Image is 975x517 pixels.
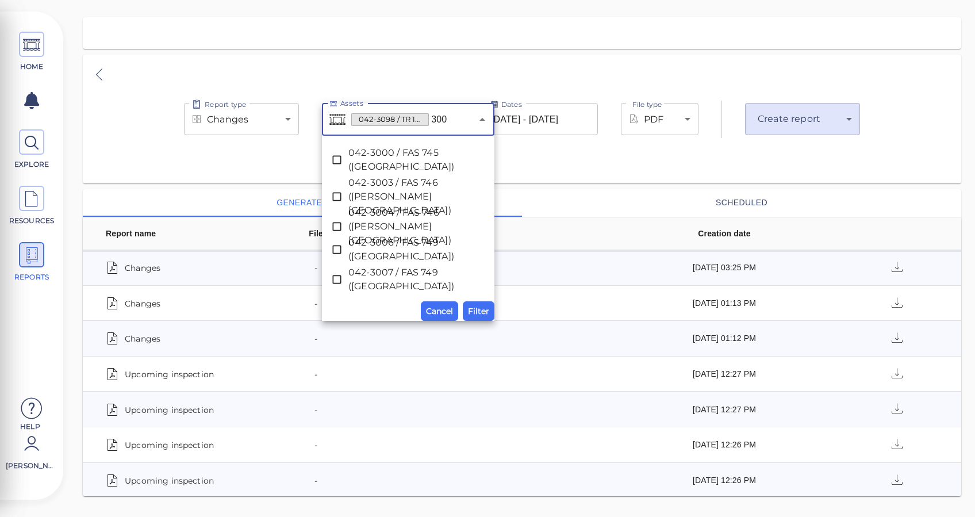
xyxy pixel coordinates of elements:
[7,62,56,72] span: HOME
[207,114,248,125] span: Changes
[463,301,494,321] button: Filter
[83,189,961,217] div: basic tabs example
[352,114,428,125] span: 042-3098 / TR 13 ([GEOGRAPHIC_DATA])
[314,330,317,346] span: -
[616,217,819,250] th: Creation date
[6,461,55,471] span: [PERSON_NAME]
[125,330,160,346] span: Changes
[644,114,663,125] span: PDF
[426,304,453,318] span: Cancel
[314,436,317,453] span: -
[314,401,317,418] span: -
[616,392,819,427] td: [DATE] 12:27 PM
[314,472,317,488] span: -
[616,427,819,463] td: [DATE] 12:26 PM
[125,295,160,311] span: Changes
[314,366,317,382] span: -
[616,286,819,321] td: [DATE] 01:13 PM
[6,422,55,431] span: Help
[286,217,616,250] th: File name
[616,463,819,499] td: [DATE] 12:26 PM
[501,99,522,109] span: Dates
[314,259,317,275] span: -
[745,103,860,135] div: Changes
[7,159,56,170] span: EXPLORE
[421,301,458,321] button: Cancel
[184,103,299,135] div: Changes
[6,186,57,226] a: RESOURCES
[125,472,214,488] span: Upcoming inspection
[6,242,57,282] a: REPORTS
[83,217,286,250] th: Report name
[616,357,819,392] td: [DATE] 12:27 PM
[632,99,662,109] span: File type
[474,112,490,128] button: Close
[926,465,966,508] iframe: Chat
[616,250,819,286] td: [DATE] 03:25 PM
[125,401,214,418] span: Upcoming inspection
[125,436,214,453] span: Upcoming inspection
[348,176,468,217] span: 042-3003 / FAS 746 ([PERSON_NAME][GEOGRAPHIC_DATA])
[6,32,57,72] a: HOME
[468,304,489,318] span: Filter
[7,216,56,226] span: RESOURCES
[7,272,56,282] span: REPORTS
[83,189,522,217] button: generated
[348,206,468,247] span: 042-3004 / FAS 746 ([PERSON_NAME][GEOGRAPHIC_DATA])
[6,129,57,170] a: EXPLORE
[621,103,698,135] div: Changes
[348,146,468,174] span: 042-3000 / FAS 745 ([GEOGRAPHIC_DATA])
[125,366,214,382] span: Upcoming inspection
[314,295,317,311] span: -
[125,259,160,275] span: Changes
[616,321,819,357] td: [DATE] 01:12 PM
[348,266,468,293] span: 042-3007 / FAS 749 ([GEOGRAPHIC_DATA])
[205,99,247,109] span: Report type
[348,236,468,263] span: 042-3006 / FAS 749 ([GEOGRAPHIC_DATA])
[522,189,961,217] button: scheduled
